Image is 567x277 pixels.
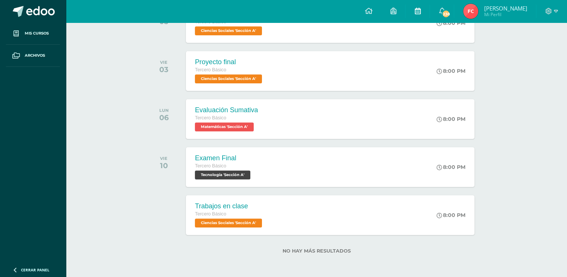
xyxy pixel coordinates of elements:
[195,211,226,217] span: Tercero Básico
[159,60,168,65] div: VIE
[195,170,250,179] span: Tecnología 'Sección A'
[6,23,60,45] a: Mis cursos
[159,108,169,113] div: LUN
[195,163,226,169] span: Tercero Básico
[195,115,226,120] span: Tercero Básico
[442,10,450,18] span: 238
[195,58,264,66] div: Proyecto final
[195,74,262,83] span: Ciencias Sociales 'Sección A'
[437,212,465,218] div: 8:00 PM
[147,248,486,254] label: No hay más resultados
[160,156,168,161] div: VIE
[437,68,465,74] div: 8:00 PM
[25,53,45,59] span: Archivos
[195,218,262,227] span: Ciencias Sociales 'Sección A'
[484,11,527,18] span: Mi Perfil
[437,116,465,122] div: 8:00 PM
[21,267,49,272] span: Cerrar panel
[195,26,262,35] span: Ciencias Sociales 'Sección A'
[159,113,169,122] div: 06
[437,164,465,170] div: 8:00 PM
[484,5,527,12] span: [PERSON_NAME]
[6,45,60,67] a: Archivos
[160,161,168,170] div: 10
[195,106,258,114] div: Evaluación Sumativa
[195,67,226,72] span: Tercero Básico
[25,30,49,36] span: Mis cursos
[437,20,465,26] div: 8:00 PM
[195,154,252,162] div: Examen Final
[195,202,264,210] div: Trabajos en clase
[159,65,168,74] div: 03
[463,4,478,19] img: c91fa313d1a31cc805a1b7f88f4f3425.png
[195,122,254,131] span: Matemáticas 'Sección A'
